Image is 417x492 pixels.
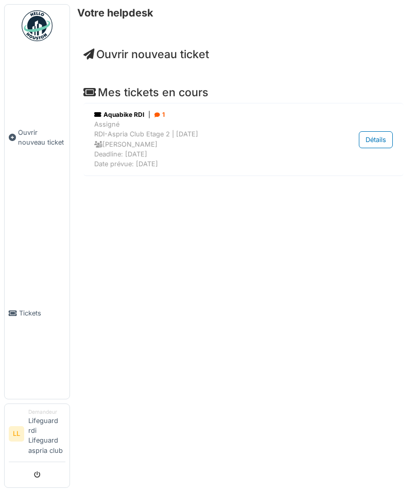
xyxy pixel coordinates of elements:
div: Aquabike RDI [94,110,323,119]
a: Ouvrir nouveau ticket [5,47,69,227]
img: Badge_color-CXgf-gQk.svg [22,10,53,41]
div: Détails [359,131,393,148]
h4: Mes tickets en cours [83,86,404,99]
span: Tickets [19,308,65,318]
span: Ouvrir nouveau ticket [18,128,65,147]
div: Assigné RDI-Aspria Club Etage 2 | [DATE] [PERSON_NAME] Deadline: [DATE] Date prévue: [DATE] [94,119,323,169]
h6: Votre helpdesk [77,7,153,19]
a: Ouvrir nouveau ticket [83,47,209,61]
a: Tickets [5,227,69,398]
a: LL DemandeurLifeguard rdi Lifeguard aspria club [9,408,65,462]
a: Aquabike RDI| 1 AssignéRDI-Aspria Club Etage 2 | [DATE] [PERSON_NAME]Deadline: [DATE]Date prévue:... [92,108,395,171]
div: 1 [154,110,165,119]
div: Demandeur [28,408,65,416]
span: | [148,110,150,119]
li: Lifeguard rdi Lifeguard aspria club [28,408,65,460]
li: LL [9,426,24,442]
